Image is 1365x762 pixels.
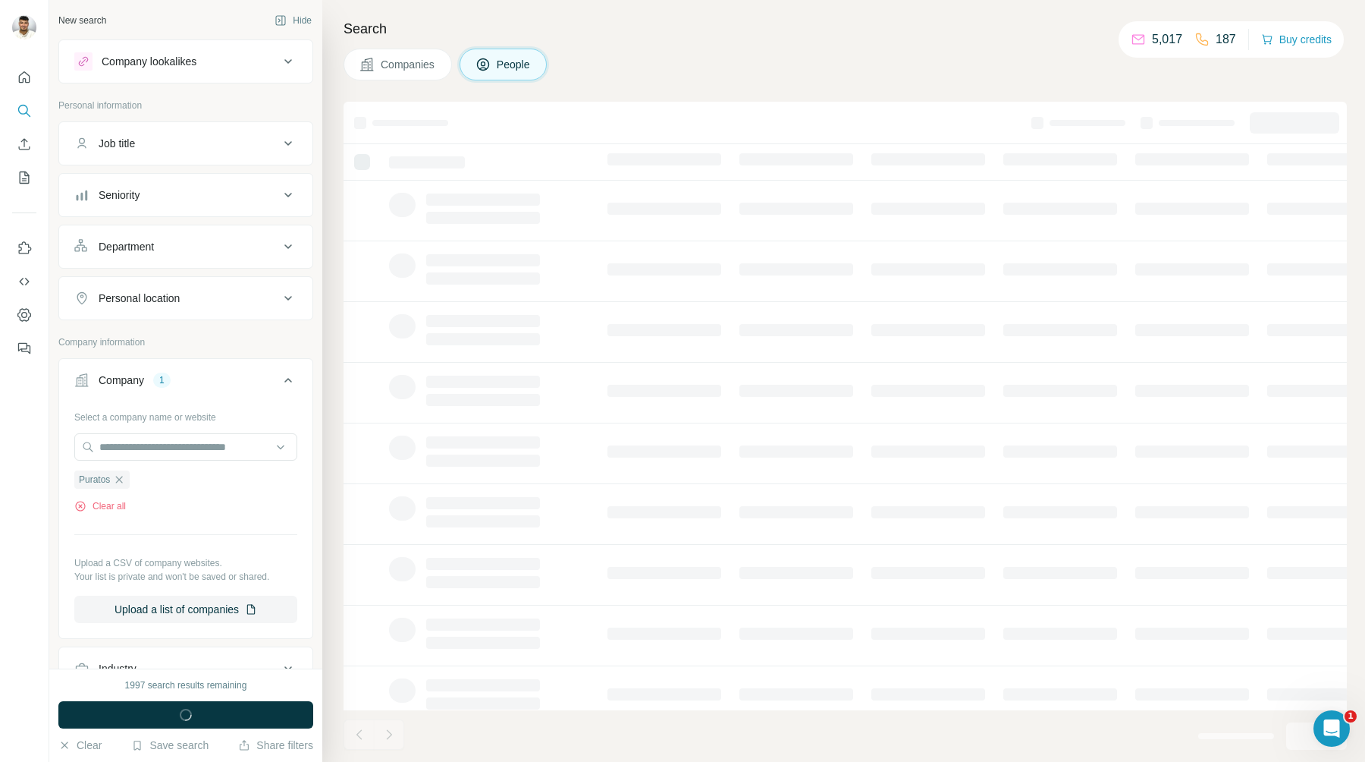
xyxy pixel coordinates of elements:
[1313,710,1350,747] iframe: Intercom live chat
[59,280,312,316] button: Personal location
[59,125,312,162] button: Job title
[497,57,532,72] span: People
[1261,29,1332,50] button: Buy credits
[238,738,313,753] button: Share filters
[12,64,36,91] button: Quick start
[12,235,36,262] button: Use Surfe on LinkedIn
[344,18,1347,39] h4: Search
[99,373,144,388] div: Company
[131,738,209,753] button: Save search
[74,570,297,584] p: Your list is private and won't be saved or shared.
[12,164,36,191] button: My lists
[102,54,196,69] div: Company lookalikes
[99,291,180,306] div: Personal location
[1152,30,1182,49] p: 5,017
[99,661,136,676] div: Industry
[12,15,36,39] img: Avatar
[59,177,312,213] button: Seniority
[381,57,436,72] span: Companies
[99,187,140,203] div: Seniority
[74,556,297,570] p: Upload a CSV of company websites.
[99,136,135,151] div: Job title
[1216,30,1236,49] p: 187
[12,301,36,329] button: Dashboard
[153,373,171,387] div: 1
[58,99,313,112] p: Personal information
[12,97,36,124] button: Search
[1345,710,1357,723] span: 1
[12,335,36,362] button: Feedback
[74,596,297,623] button: Upload a list of companies
[59,43,312,80] button: Company lookalikes
[12,268,36,295] button: Use Surfe API
[99,239,154,254] div: Department
[59,362,312,405] button: Company1
[58,738,102,753] button: Clear
[74,405,297,424] div: Select a company name or website
[125,679,247,692] div: 1997 search results remaining
[74,499,126,513] button: Clear all
[59,228,312,265] button: Department
[58,14,106,27] div: New search
[79,473,110,486] span: Puratos
[59,650,312,687] button: Industry
[12,131,36,158] button: Enrich CSV
[58,335,313,349] p: Company information
[264,9,322,32] button: Hide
